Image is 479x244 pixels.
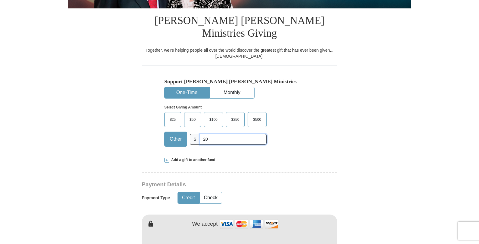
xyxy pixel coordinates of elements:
strong: Select Giving Amount [164,105,202,109]
button: Check [200,192,222,203]
input: Other Amount [200,134,267,145]
span: $ [190,134,200,145]
span: Add a gift to another fund [169,157,215,163]
button: Monthly [210,87,254,98]
h4: We accept [192,221,218,227]
span: Other [167,135,185,144]
h3: Payment Details [142,181,295,188]
h5: Payment Type [142,195,170,200]
button: One-Time [165,87,209,98]
div: Together, we're helping people all over the world discover the greatest gift that has ever been g... [142,47,337,59]
span: $500 [250,115,264,124]
h5: Support [PERSON_NAME] [PERSON_NAME] Ministries [164,78,315,85]
span: $250 [228,115,243,124]
h1: [PERSON_NAME] [PERSON_NAME] Ministries Giving [142,8,337,47]
span: $25 [167,115,179,124]
span: $50 [187,115,199,124]
img: credit cards accepted [219,218,279,230]
button: Credit [178,192,199,203]
span: $100 [206,115,221,124]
